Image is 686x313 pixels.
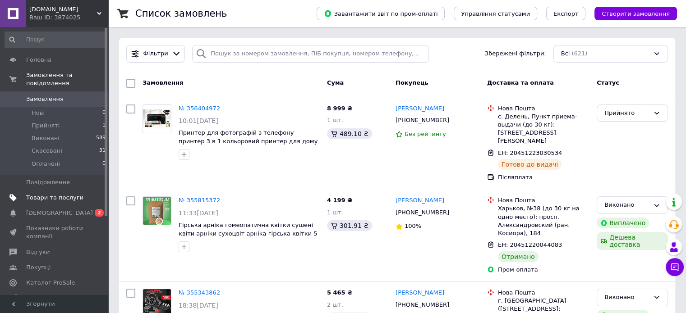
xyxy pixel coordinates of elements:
span: ЕН: 20451220044083 [498,241,562,248]
span: 18:38[DATE] [179,302,218,309]
span: 1 шт. [327,209,343,216]
div: Післяплата [498,173,589,181]
button: Завантажити звіт по пром-оплаті [317,7,445,20]
div: Виконано [604,200,649,210]
span: Оплачені [32,160,60,168]
span: Збережені фільтри: [485,50,546,58]
span: Покупець [396,79,428,86]
span: 1 шт. [327,117,343,123]
a: [PERSON_NAME] [396,196,444,205]
span: 100% [405,222,421,229]
span: 0 [102,109,106,117]
span: Відгуки [26,248,50,256]
div: 301.91 ₴ [327,220,372,231]
span: Доставка та оплата [487,79,554,86]
span: Нові [32,109,45,117]
span: Аналітика [26,294,57,302]
a: Гірська арніка гомеопатична квітки сушені квіти арніки сухоцвіт арніка гірська квітки 5 кг [179,222,318,245]
span: Каталог ProSale [26,279,75,287]
div: Ваш ID: 3874025 [29,14,108,22]
div: с. Делень, Пункт приема-выдачи (до 30 кг): [STREET_ADDRESS][PERSON_NAME] [498,113,589,145]
input: Пошук за номером замовлення, ПІБ покупця, номером телефону, Email, номером накладної [192,45,429,63]
div: [PHONE_NUMBER] [394,114,451,126]
img: Фото товару [143,197,171,225]
span: Виконані [32,134,60,142]
span: [DEMOGRAPHIC_DATA] [26,209,93,217]
div: Виплачено [597,218,649,228]
a: [PERSON_NAME] [396,104,444,113]
span: 8 999 ₴ [327,105,352,112]
div: Нова Пошта [498,196,589,204]
div: Пром-оплата [498,266,589,274]
span: ЕН: 20451223030534 [498,150,562,156]
span: 31 [99,147,106,155]
div: Дешева доставка [597,232,668,250]
div: Прийнято [604,109,649,118]
div: Виконано [604,293,649,302]
span: Покупці [26,263,51,272]
span: Управління статусами [461,10,530,17]
button: Чат з покупцем [666,258,684,276]
span: (621) [571,50,587,57]
span: 589 [96,134,106,142]
div: [PHONE_NUMBER] [394,299,451,311]
span: 11:33[DATE] [179,209,218,217]
div: Нова Пошта [498,104,589,113]
span: Всі [561,50,570,58]
span: 10:01[DATE] [179,117,218,124]
span: Замовлення [26,95,64,103]
span: Фільтри [143,50,168,58]
span: Cума [327,79,344,86]
input: Пошук [5,32,106,48]
h1: Список замовлень [135,8,227,19]
span: 1 [102,122,106,130]
button: Експорт [546,7,586,20]
span: Створити замовлення [602,10,670,17]
span: Без рейтингу [405,131,446,137]
span: Julka.Shop [29,5,97,14]
span: Статус [597,79,619,86]
a: № 356404972 [179,105,220,112]
div: Отримано [498,251,539,262]
a: № 355343862 [179,289,220,296]
a: Принтер для фотографій з телефону принтер 3 в 1 кольоровий принтер для дому принтер сканер ксерок... [179,129,318,153]
a: Фото товару [143,196,171,225]
span: Показники роботи компанії [26,224,83,240]
span: Скасовані [32,147,62,155]
a: Фото товару [143,104,171,133]
button: Управління статусами [454,7,537,20]
img: Фото товару [143,109,171,128]
span: Замовлення та повідомлення [26,71,108,87]
div: [PHONE_NUMBER] [394,207,451,218]
span: 2 шт. [327,301,343,308]
span: Повідомлення [26,178,70,186]
a: № 355815372 [179,197,220,204]
span: Головна [26,56,51,64]
div: Харьков, №38 (до 30 кг на одно место): просп. Александровский (ран. Косиора), 184 [498,204,589,237]
span: Прийняті [32,122,60,130]
div: 489.10 ₴ [327,128,372,139]
span: Завантажити звіт по пром-оплаті [324,9,437,18]
button: Створити замовлення [594,7,677,20]
span: 2 [95,209,104,217]
span: Замовлення [143,79,183,86]
a: [PERSON_NAME] [396,289,444,297]
span: 5 465 ₴ [327,289,352,296]
span: 4 199 ₴ [327,197,352,204]
span: 0 [102,160,106,168]
a: Створити замовлення [585,10,677,17]
span: Товари та послуги [26,194,83,202]
div: Нова Пошта [498,289,589,297]
span: Експорт [553,10,579,17]
div: Готово до видачі [498,159,562,170]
